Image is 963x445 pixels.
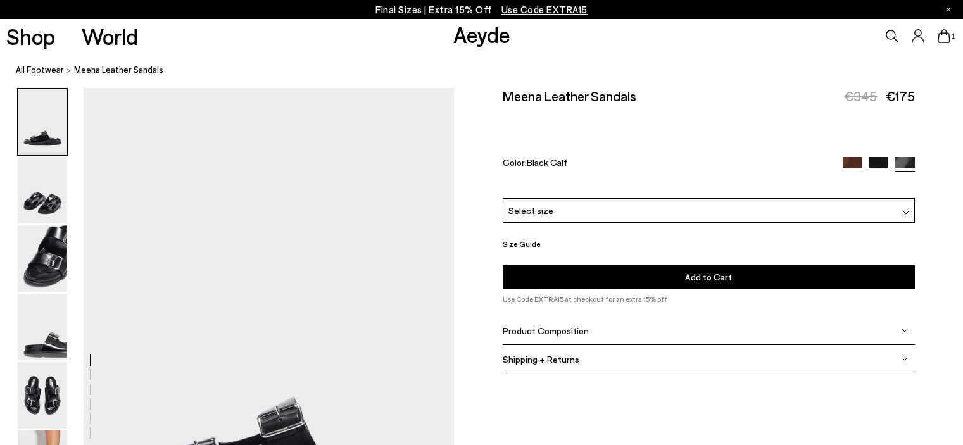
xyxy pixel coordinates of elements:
[501,4,588,15] span: Navigate to /collections/ss25-final-sizes
[74,63,163,77] span: Meena Leather Sandals
[375,2,588,18] p: Final Sizes | Extra 15% Off
[503,354,579,365] span: Shipping + Returns
[844,88,877,104] span: €345
[903,210,909,216] img: svg%3E
[503,236,541,252] button: Size Guide
[938,29,950,43] a: 1
[503,88,636,104] h2: Meena Leather Sandals
[18,225,67,292] img: Meena Leather Sandals - Image 3
[453,21,510,47] a: Aeyde
[82,25,138,47] a: World
[503,157,830,172] div: Color:
[503,325,589,336] span: Product Composition
[902,356,908,362] img: svg%3E
[902,327,908,334] img: svg%3E
[503,265,915,289] button: Add to Cart
[18,89,67,155] img: Meena Leather Sandals - Image 1
[16,53,963,88] nav: breadcrumb
[508,204,553,217] span: Select size
[685,272,732,282] span: Add to Cart
[16,63,64,77] a: All Footwear
[6,25,55,47] a: Shop
[527,157,567,168] span: Black Calf
[18,362,67,429] img: Meena Leather Sandals - Image 5
[18,157,67,223] img: Meena Leather Sandals - Image 2
[503,294,915,305] p: Use Code EXTRA15 at checkout for an extra 15% off
[886,88,915,104] span: €175
[18,294,67,360] img: Meena Leather Sandals - Image 4
[950,33,957,40] span: 1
